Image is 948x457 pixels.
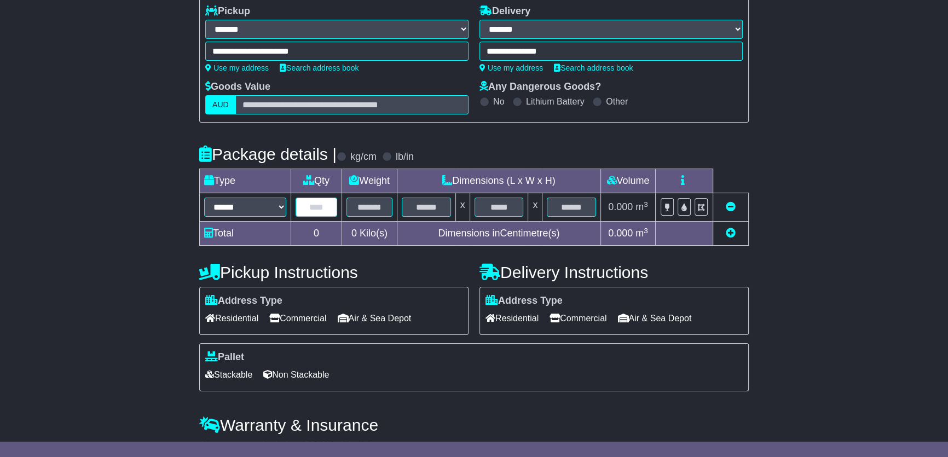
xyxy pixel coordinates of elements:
label: Pallet [205,351,244,363]
span: 0 [351,228,357,239]
label: lb/in [396,151,414,163]
span: Air & Sea Depot [618,310,692,327]
label: AUD [205,95,236,114]
label: No [493,96,504,107]
span: Commercial [269,310,326,327]
a: Use my address [479,63,543,72]
span: Air & Sea Depot [338,310,412,327]
label: Address Type [205,295,282,307]
label: Pickup [205,5,250,18]
span: 0.000 [608,228,633,239]
span: 0.000 [608,201,633,212]
span: Residential [205,310,258,327]
label: Other [606,96,628,107]
h4: Delivery Instructions [479,263,749,281]
span: 250 [310,440,326,451]
td: Weight [342,169,397,193]
td: 0 [291,222,342,246]
span: Residential [485,310,539,327]
label: Goods Value [205,81,270,93]
span: m [635,201,648,212]
td: Total [200,222,291,246]
h4: Pickup Instructions [199,263,469,281]
div: All our quotes include a $ FreightSafe warranty. [199,440,749,452]
a: Add new item [726,228,736,239]
a: Search address book [280,63,359,72]
h4: Warranty & Insurance [199,416,749,434]
td: Volume [600,169,655,193]
h4: Package details | [199,145,337,163]
td: Kilo(s) [342,222,397,246]
label: Address Type [485,295,563,307]
sup: 3 [644,200,648,209]
a: Search address book [554,63,633,72]
label: kg/cm [350,151,377,163]
label: Lithium Battery [526,96,585,107]
span: Stackable [205,366,252,383]
td: Qty [291,169,342,193]
a: Remove this item [726,201,736,212]
span: Commercial [550,310,606,327]
label: Delivery [479,5,530,18]
a: Use my address [205,63,269,72]
td: Dimensions (L x W x H) [397,169,600,193]
td: Dimensions in Centimetre(s) [397,222,600,246]
td: Type [200,169,291,193]
td: x [528,193,542,222]
span: Non Stackable [263,366,329,383]
sup: 3 [644,227,648,235]
td: x [455,193,470,222]
label: Any Dangerous Goods? [479,81,601,93]
span: m [635,228,648,239]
